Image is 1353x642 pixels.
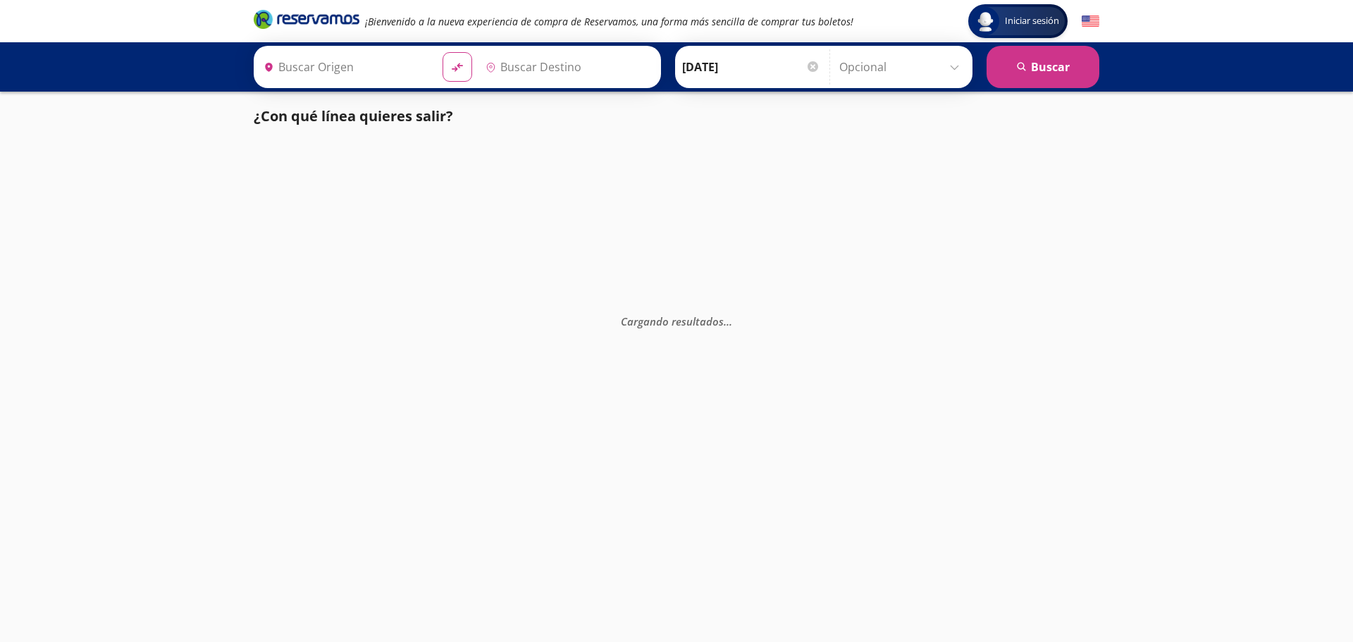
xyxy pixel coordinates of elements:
[254,8,359,30] i: Brand Logo
[254,8,359,34] a: Brand Logo
[729,314,732,328] span: .
[480,49,653,85] input: Buscar Destino
[365,15,853,28] em: ¡Bienvenido a la nueva experiencia de compra de Reservamos, una forma más sencilla de comprar tus...
[999,14,1065,28] span: Iniciar sesión
[724,314,727,328] span: .
[258,49,431,85] input: Buscar Origen
[987,46,1099,88] button: Buscar
[621,314,732,328] em: Cargando resultados
[254,106,453,127] p: ¿Con qué línea quieres salir?
[727,314,729,328] span: .
[839,49,965,85] input: Opcional
[682,49,820,85] input: Elegir Fecha
[1082,13,1099,30] button: English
